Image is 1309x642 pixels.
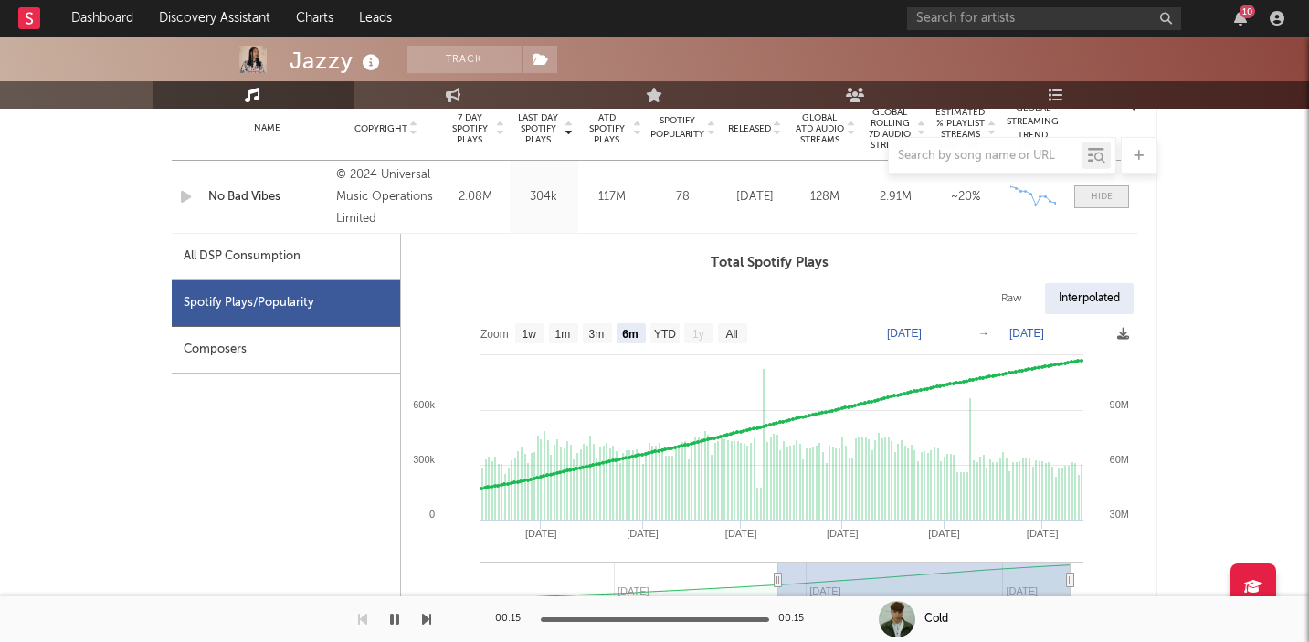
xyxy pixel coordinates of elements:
button: Track [407,46,522,73]
text: YTD [653,328,675,341]
div: Composers [172,327,400,374]
text: [DATE] [1009,327,1044,340]
div: [DATE] [724,188,786,206]
a: No Bad Vibes [208,188,328,206]
h3: Total Spotify Plays [401,252,1138,274]
span: Spotify Popularity [650,114,704,142]
div: 117M [583,188,642,206]
text: → [978,327,989,340]
text: 0 [428,509,434,520]
text: 600k [413,399,435,410]
input: Search for artists [907,7,1181,30]
text: 1m [554,328,570,341]
div: Interpolated [1045,283,1134,314]
text: 3m [588,328,604,341]
div: Global Streaming Trend (Last 60D) [1006,101,1061,156]
text: [DATE] [827,528,859,539]
div: 00:15 [495,608,532,630]
span: Global Rolling 7D Audio Streams [865,107,915,151]
span: ATD Spotify Plays [583,112,631,145]
div: 2.91M [865,188,926,206]
text: [DATE] [724,528,756,539]
text: 300k [413,454,435,465]
text: [DATE] [887,327,922,340]
text: 30M [1109,509,1128,520]
span: Estimated % Playlist Streams Last Day [935,107,986,151]
span: Copyright [354,123,407,134]
text: 90M [1109,399,1128,410]
div: 78 [651,188,715,206]
text: [DATE] [1026,528,1058,539]
div: 304k [514,188,574,206]
div: ~ 20 % [935,188,997,206]
text: [DATE] [627,528,659,539]
span: Released [728,123,771,134]
text: [DATE] [525,528,557,539]
span: Global ATD Audio Streams [795,112,845,145]
div: Cold [924,611,948,627]
button: 10 [1234,11,1247,26]
input: Search by song name or URL [889,149,1082,163]
span: Last Day Spotify Plays [514,112,563,145]
div: All DSP Consumption [172,234,400,280]
div: Name [208,121,328,135]
text: 1y [692,328,704,341]
text: 60M [1109,454,1128,465]
div: 10 [1240,5,1255,18]
text: Zoom [480,328,509,341]
div: © 2024 Universal Music Operations Limited [336,164,436,230]
div: 00:15 [778,608,815,630]
div: 2.08M [446,188,505,206]
div: Jazzy [290,46,385,76]
span: 7 Day Spotify Plays [446,112,494,145]
div: Spotify Plays/Popularity [172,280,400,327]
text: 6m [622,328,638,341]
text: 1w [522,328,536,341]
div: Raw [987,283,1036,314]
text: [DATE] [928,528,960,539]
text: All [725,328,737,341]
div: 128M [795,188,856,206]
div: All DSP Consumption [184,246,301,268]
